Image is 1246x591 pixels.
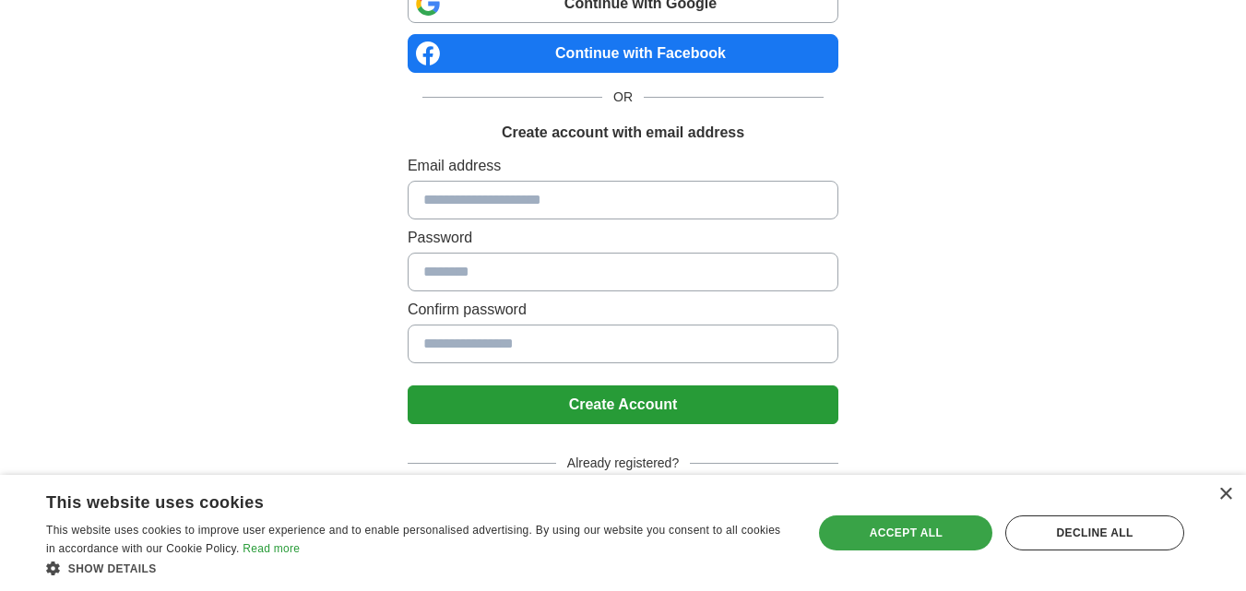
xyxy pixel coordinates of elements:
[408,227,838,249] label: Password
[602,88,644,107] span: OR
[819,515,992,550] div: Accept all
[243,542,300,555] a: Read more, opens a new window
[408,385,838,424] button: Create Account
[502,122,744,144] h1: Create account with email address
[1005,515,1184,550] div: Decline all
[46,486,744,514] div: This website uses cookies
[46,524,780,555] span: This website uses cookies to improve user experience and to enable personalised advertising. By u...
[408,299,838,321] label: Confirm password
[68,562,157,575] span: Show details
[556,454,690,473] span: Already registered?
[408,155,838,177] label: Email address
[1218,488,1232,502] div: Close
[46,559,790,577] div: Show details
[408,34,838,73] a: Continue with Facebook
